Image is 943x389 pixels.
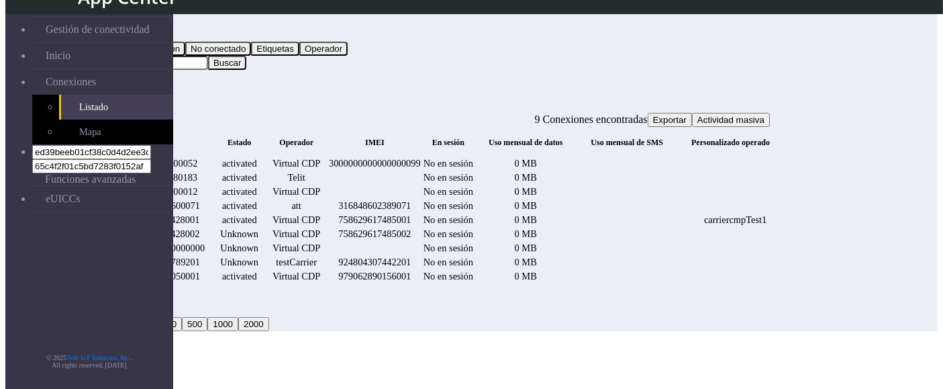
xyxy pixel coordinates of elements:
[266,243,326,254] div: Virtual CDP
[329,228,421,240] div: 758629617485002
[222,214,257,225] span: activated
[653,115,687,125] span: Exportar
[329,158,421,169] div: 3000000000000000099
[424,271,473,282] span: No en sesión
[432,138,464,147] span: En sesión
[266,172,326,183] div: Telit
[515,186,537,197] span: 0 MB
[691,138,779,147] span: Personalizado operador 1
[222,186,257,197] span: activated
[424,243,473,253] span: No en sesión
[32,17,173,42] a: Gestión de conectividad
[32,186,173,212] a: eUICCs
[515,257,537,267] span: 0 MB
[222,200,257,211] span: activated
[515,271,537,282] span: 0 MB
[59,120,173,144] a: Mapa
[489,138,562,147] span: Uso mensual de datos
[79,101,108,113] span: Listado
[424,214,473,225] span: No en sesión
[220,243,258,253] span: Unknown
[266,228,326,240] div: Virtual CDP
[59,95,173,120] a: Listado
[182,317,207,331] button: 500
[185,42,251,56] button: No conectado
[329,200,421,212] div: 316848602389071
[424,186,473,197] span: No en sesión
[515,243,537,253] span: 0 MB
[329,257,421,268] div: 924804307442201
[32,69,173,95] a: Conexiones
[692,113,770,127] button: Actividad masiva
[515,228,537,239] span: 0 MB
[45,173,136,185] span: Funciones avanzadas
[697,115,764,125] span: Actividad masiva
[79,126,101,138] span: Mapa
[266,158,326,169] div: Virtual CDP
[365,138,385,147] span: IMEI
[228,138,251,147] span: Estado
[251,42,299,56] button: Etiquetas
[515,200,537,211] span: 0 MB
[207,317,238,331] button: 1000
[222,271,257,282] span: activated
[89,317,770,331] div: 20
[424,228,473,239] span: No en sesión
[220,228,258,239] span: Unknown
[238,317,269,331] button: 2000
[279,138,313,147] span: Operador
[424,158,473,169] span: No en sesión
[32,43,173,69] a: Inicio
[424,200,473,211] span: No en sesión
[329,214,421,226] div: 758629617485001
[266,214,326,226] div: Virtual CDP
[89,80,770,92] div: fitlers menu
[424,172,473,183] span: No en sesión
[220,257,258,267] span: Unknown
[266,257,326,268] div: testCarrier
[266,271,326,282] div: Virtual CDP
[222,172,257,183] span: activated
[648,113,692,127] button: Exportar
[266,200,326,212] div: att
[424,257,473,267] span: No en sesión
[222,158,257,169] span: activated
[89,99,770,113] div: Conexiones
[208,56,246,70] button: Buscar
[591,138,663,147] span: Uso mensual de SMS
[266,186,326,198] div: Virtual CDP
[329,271,421,282] div: 979062890156001
[299,42,348,56] button: Operador
[535,114,648,125] span: 9 Conexiones encontradas
[515,172,537,183] span: 0 MB
[46,76,97,88] span: Conexiones
[515,214,537,225] span: 0 MB
[515,158,537,169] span: 0 MB
[679,214,792,226] div: carriercmpTest1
